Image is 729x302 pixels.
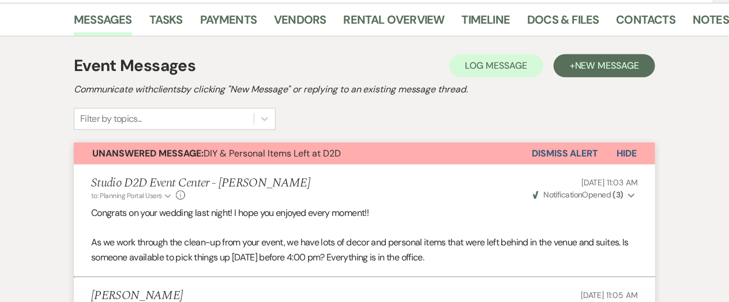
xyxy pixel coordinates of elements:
button: to: Planning Portal Users [91,191,173,201]
button: Hide [598,143,655,165]
div: Filter by topics... [80,112,142,126]
strong: ( 3 ) [613,189,623,200]
span: [DATE] 11:03 AM [581,177,638,188]
strong: Unanswered Message: [92,147,204,159]
a: Notes [693,10,729,36]
a: Docs & Files [527,10,599,36]
button: Dismiss Alert [532,143,598,165]
span: to: Planning Portal Users [91,191,162,200]
a: Timeline [462,10,510,36]
button: +New Message [554,54,655,77]
a: Tasks [149,10,183,36]
span: [DATE] 11:05 AM [581,290,638,300]
span: New Message [575,59,639,72]
p: As we work through the clean-up from your event, we have lots of decor and personal items that we... [91,235,638,264]
a: Messages [74,10,132,36]
a: Payments [200,10,257,36]
span: DIY & Personal Items Left at D2D [92,147,341,159]
span: Notification [543,189,582,200]
h2: Communicate with clients by clicking "New Message" or replying to an existing message thread. [74,83,655,96]
h5: Studio D2D Event Center - [PERSON_NAME] [91,176,310,191]
button: NotificationOpened (3) [531,189,638,201]
span: Hide [617,147,637,159]
span: Opened [533,189,623,200]
button: Unanswered Message:DIY & Personal Items Left at D2D [74,143,532,165]
p: Congrats on your wedding last night! I hope you enjoyed every moment!! [91,206,638,221]
a: Rental Overview [344,10,445,36]
button: Log Message [449,54,543,77]
a: Vendors [274,10,326,36]
span: Log Message [465,59,527,72]
a: Contacts [617,10,676,36]
h1: Event Messages [74,54,196,78]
